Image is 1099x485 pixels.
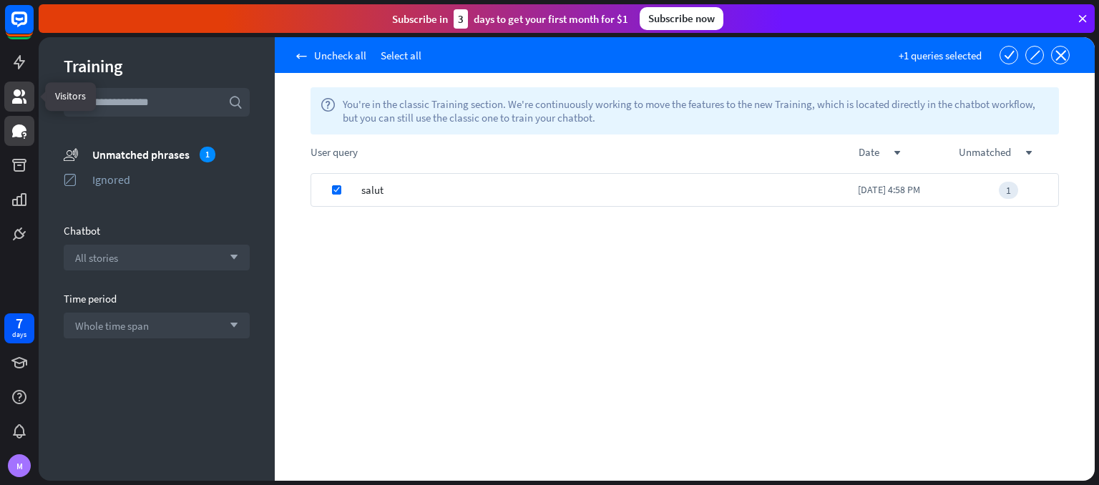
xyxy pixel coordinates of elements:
i: arrow_down [223,253,238,262]
i: arrow_down [223,321,238,330]
div: Ignored [92,172,250,187]
section: +1 queries selected [899,49,982,62]
i: check [333,187,340,193]
span: salut [361,173,384,207]
section: Select all [381,49,421,62]
i: arrow_left [296,51,307,62]
div: User query [311,145,859,159]
div: Chatbot [64,224,250,237]
i: check [1004,49,1015,60]
section: Uncheck all [296,49,366,62]
i: ignored [64,172,78,187]
div: Time period [64,292,250,305]
a: 7 days [4,313,34,343]
i: unmatched_phrases [64,147,78,162]
div: days [12,330,26,340]
i: search [228,95,243,109]
span: You're in the classic Training section. We're continuously working to move the features to the ne... [343,97,1049,124]
span: All stories [75,251,118,265]
div: Unmatched phrases [92,147,250,162]
div: 3 [454,9,468,29]
div: 1 [999,182,1018,199]
div: date [859,145,959,159]
i: down [1025,150,1032,157]
div: 1 [200,147,215,162]
span: Whole time span [75,319,149,333]
button: Open LiveChat chat widget [11,6,54,49]
div: 7 [16,317,23,330]
div: Training [64,55,250,77]
div: Subscribe in days to get your first month for $1 [392,9,628,29]
div: unmatched [959,145,1059,159]
i: help [321,97,336,124]
i: ignore [1030,50,1040,61]
i: down [894,150,901,157]
div: M [8,454,31,477]
i: close [1055,50,1066,61]
div: Subscribe now [640,7,723,30]
div: [DATE] 4:58 PM [858,173,958,207]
